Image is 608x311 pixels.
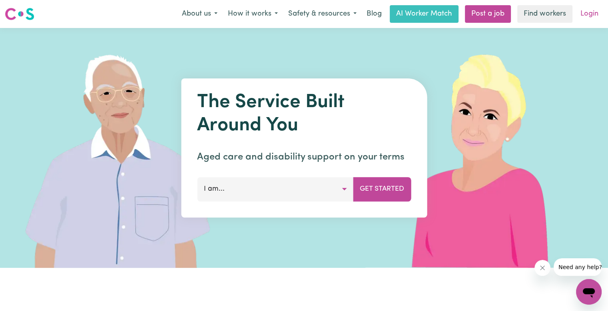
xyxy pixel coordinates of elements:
button: Get Started [353,177,411,201]
p: Aged care and disability support on your terms [197,150,411,164]
iframe: Close message [534,260,550,276]
a: Login [576,5,603,23]
a: Careseekers logo [5,5,34,23]
img: Careseekers logo [5,7,34,21]
button: I am... [197,177,353,201]
span: Need any help? [5,6,48,12]
a: Blog [362,5,387,23]
a: Post a job [465,5,511,23]
button: Safety & resources [283,6,362,22]
iframe: Button to launch messaging window [576,279,602,305]
h1: The Service Built Around You [197,91,411,137]
a: AI Worker Match [390,5,458,23]
iframe: Message from company [554,258,602,276]
button: About us [177,6,223,22]
button: How it works [223,6,283,22]
a: Find workers [517,5,572,23]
